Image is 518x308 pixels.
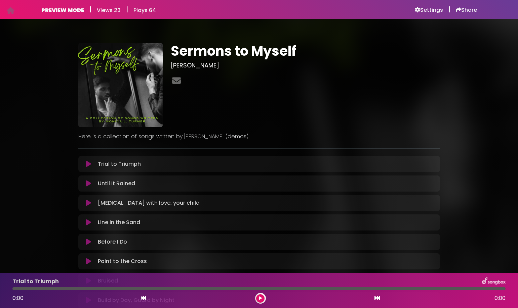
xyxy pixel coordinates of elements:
span: 0:00 [494,294,506,302]
p: Point to the Cross [98,257,147,265]
p: Until It Rained [98,179,135,188]
h6: Views 23 [97,7,121,13]
p: Line in the Sand [98,218,140,226]
h5: | [448,5,450,13]
p: [MEDICAL_DATA] with love, your child [98,199,200,207]
h1: Sermons to Myself [171,43,440,59]
p: Trial to Triumph [98,160,141,168]
p: Trial to Triumph [12,277,59,286]
span: 0:00 [12,294,24,302]
h6: Plays 64 [133,7,156,13]
img: songbox-logo-white.png [482,277,506,286]
h5: | [126,5,128,13]
img: 84etJmTYRfqpewp1u1g1 [78,43,163,127]
h3: [PERSON_NAME] [171,62,440,69]
a: Settings [415,7,443,13]
a: Share [456,7,477,13]
p: Before I Do [98,238,127,246]
h5: | [89,5,91,13]
h6: PREVIEW MODE [41,7,84,13]
p: Here is a collection of songs written by [PERSON_NAME] (demos) [78,133,440,141]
